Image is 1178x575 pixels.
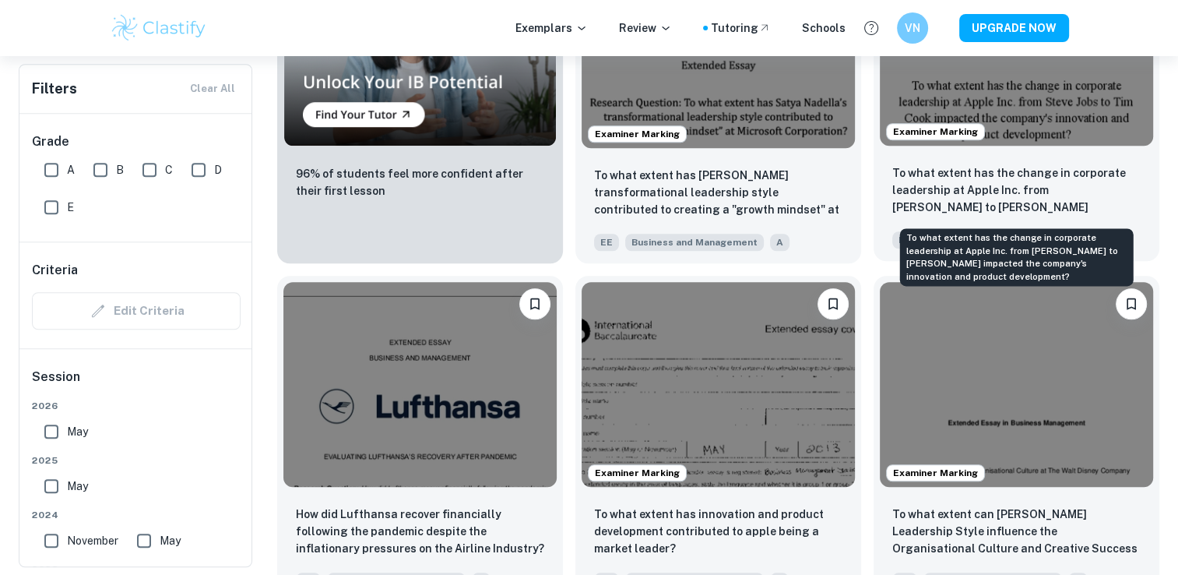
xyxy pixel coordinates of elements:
[283,282,557,487] img: Business and Management EE example thumbnail: How did Lufthansa recover financially fo
[519,288,550,319] button: Bookmark
[32,292,241,330] div: Criteria filters are unavailable when searching by topic
[32,399,241,413] span: 2026
[858,15,884,41] button: Help and Feedback
[818,288,849,319] button: Bookmark
[880,282,1153,487] img: Business and Management EE example thumbnail: To what extent can Robert Iger's Leaders
[770,234,789,251] span: A
[959,14,1069,42] button: UPGRADE NOW
[296,165,544,199] p: 96% of students feel more confident after their first lesson
[116,161,124,178] span: B
[67,532,118,549] span: November
[32,261,78,280] h6: Criteria
[32,78,77,100] h6: Filters
[110,12,209,44] img: Clastify logo
[32,132,241,151] h6: Grade
[897,12,928,44] button: VN
[594,167,842,220] p: To what extent has Satya Nadella's transformational leadership style contributed to creating a "g...
[67,161,75,178] span: A
[589,127,686,141] span: Examiner Marking
[32,508,241,522] span: 2024
[711,19,771,37] a: Tutoring
[594,234,619,251] span: EE
[594,506,842,557] p: To what extent has innovation and product development contributed to apple being a market leader?
[892,164,1141,217] p: To what extent has the change in corporate leadership at Apple Inc. from Steve Jobs to Tim Cook i...
[589,466,686,480] span: Examiner Marking
[903,19,921,37] h6: VN
[67,478,88,495] span: May
[67,199,74,216] span: E
[1116,288,1147,319] button: Bookmark
[165,161,173,178] span: C
[892,506,1141,559] p: To what extent can Robert Iger's Leadership Style influence the Organisational Culture and Creati...
[515,19,588,37] p: Exemplars
[802,19,846,37] a: Schools
[32,453,241,467] span: 2025
[887,466,984,480] span: Examiner Marking
[892,231,917,249] span: EE
[296,506,544,557] p: How did Lufthansa recover financially following the pandemic despite the inflationary pressures o...
[582,282,855,487] img: Business and Management EE example thumbnail: To what extent has innovation and produc
[625,234,764,251] span: Business and Management
[32,368,241,399] h6: Session
[619,19,672,37] p: Review
[160,532,181,549] span: May
[214,161,222,178] span: D
[887,125,984,139] span: Examiner Marking
[67,423,88,440] span: May
[900,228,1134,286] div: To what extent has the change in corporate leadership at Apple Inc. from [PERSON_NAME] to [PERSON...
